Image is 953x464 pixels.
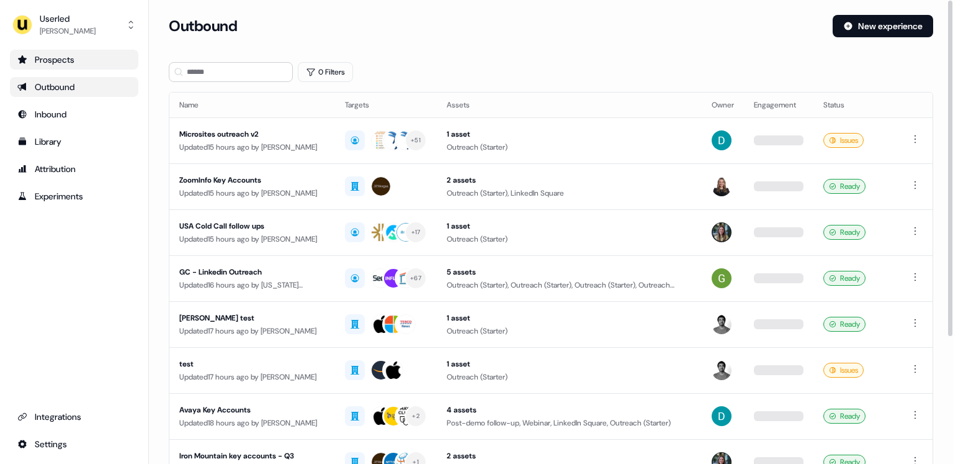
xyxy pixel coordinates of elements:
div: Outreach (Starter) [447,141,692,153]
img: Maz [712,360,732,380]
button: Userled[PERSON_NAME] [10,10,138,40]
div: Ready [823,271,866,286]
div: Ready [823,317,866,332]
div: 5 assets [447,266,692,278]
a: Go to integrations [10,434,138,454]
div: Attribution [17,163,131,175]
div: Issues [823,363,864,378]
div: 1 asset [447,128,692,140]
th: Targets [335,93,437,117]
img: Georgia [712,268,732,288]
div: 1 asset [447,220,692,232]
img: Charlotte [712,222,732,242]
div: Outreach (Starter), LinkedIn Square [447,187,692,199]
div: Updated 15 hours ago by [PERSON_NAME] [179,141,325,153]
a: Go to integrations [10,407,138,427]
div: 1 asset [447,312,692,324]
div: + 2 [412,411,419,422]
div: GC - Linkedin Outreach [179,266,325,278]
a: Go to prospects [10,50,138,70]
img: David [712,130,732,150]
div: Ready [823,409,866,424]
th: Owner [702,93,744,117]
div: Avaya Key Accounts [179,404,325,416]
div: Outreach (Starter) [447,233,692,245]
div: Updated 16 hours ago by [US_STATE][PERSON_NAME] [179,279,325,291]
div: Ready [823,225,866,240]
div: Updated 18 hours ago by [PERSON_NAME] [179,417,325,429]
div: Updated 15 hours ago by [PERSON_NAME] [179,233,325,245]
a: Go to attribution [10,159,138,179]
div: 2 assets [447,450,692,462]
div: Outbound [17,81,131,93]
div: 2 assets [447,174,692,186]
img: David [712,406,732,426]
h3: Outbound [169,17,237,35]
div: Updated 17 hours ago by [PERSON_NAME] [179,325,325,337]
div: ZoomInfo Key Accounts [179,174,325,186]
div: Experiments [17,190,131,202]
img: Geneviève [712,176,732,196]
div: + 51 [411,135,421,146]
div: Updated 17 hours ago by [PERSON_NAME] [179,371,325,383]
div: Userled [40,12,96,25]
button: New experience [833,15,933,37]
div: 1 asset [447,358,692,370]
a: Go to experiments [10,186,138,206]
div: [PERSON_NAME] [40,25,96,37]
div: + 67 [410,273,421,284]
th: Status [813,93,898,117]
div: Integrations [17,411,131,423]
div: 4 assets [447,404,692,416]
div: Iron Mountain key accounts - Q3 [179,450,325,462]
div: Prospects [17,53,131,66]
div: [PERSON_NAME] test [179,312,325,324]
th: Engagement [744,93,813,117]
div: Updated 15 hours ago by [PERSON_NAME] [179,187,325,199]
a: Go to Inbound [10,104,138,124]
th: Assets [437,93,702,117]
div: Issues [823,133,864,148]
th: Name [169,93,335,117]
div: Outreach (Starter) [447,371,692,383]
div: Ready [823,179,866,194]
button: 0 Filters [298,62,353,82]
a: Go to templates [10,132,138,152]
div: + 17 [411,227,421,238]
div: Outreach (Starter), Outreach (Starter), Outreach (Starter), Outreach (Starter), Outreach (Starter) [447,279,692,291]
a: Go to outbound experience [10,77,138,97]
div: Settings [17,438,131,450]
div: Inbound [17,108,131,121]
div: test [179,358,325,370]
div: Microsites outreach v2 [179,128,325,140]
div: Outreach (Starter) [447,325,692,337]
img: Maz [712,314,732,334]
div: Post-demo follow-up, Webinar, LinkedIn Square, Outreach (Starter) [447,417,692,429]
div: USA Cold Call follow ups [179,220,325,232]
div: Library [17,135,131,148]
